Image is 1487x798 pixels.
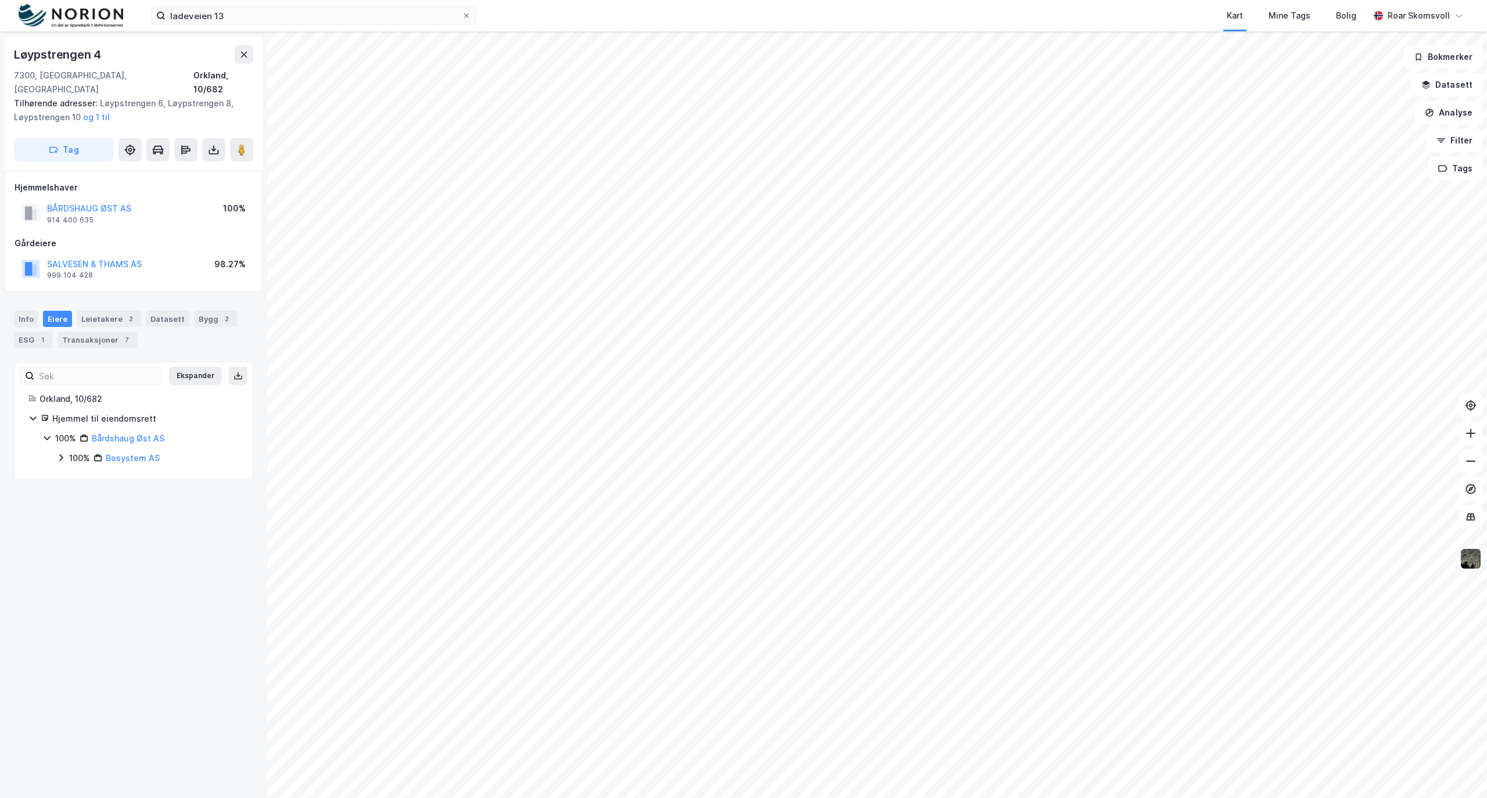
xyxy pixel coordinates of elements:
[146,311,189,327] div: Datasett
[1388,9,1450,23] div: Roar Skomsvoll
[125,313,137,325] div: 2
[223,202,246,215] div: 100%
[14,45,103,64] div: Løypstrengen 4
[1269,9,1310,23] div: Mine Tags
[14,98,100,108] span: Tilhørende adresser:
[194,311,237,327] div: Bygg
[1227,9,1243,23] div: Kart
[169,366,222,385] button: Ekspander
[55,432,76,445] div: 100%
[14,69,193,96] div: 7300, [GEOGRAPHIC_DATA], [GEOGRAPHIC_DATA]
[14,138,114,161] button: Tag
[47,215,94,225] div: 914 400 635
[14,332,53,348] div: ESG
[58,332,137,348] div: Transaksjoner
[43,311,72,327] div: Eiere
[92,433,164,443] a: Bårdshaug Øst AS
[1460,548,1482,570] img: 9k=
[39,392,239,406] div: Orkland, 10/682
[221,313,232,325] div: 2
[69,451,90,465] div: 100%
[15,181,253,195] div: Hjemmelshaver
[14,311,38,327] div: Info
[1404,45,1482,69] button: Bokmerker
[106,453,160,463] a: Bosystem AS
[1336,9,1356,23] div: Bolig
[1427,129,1482,152] button: Filter
[214,257,246,271] div: 98.27%
[52,412,239,426] div: Hjemmel til eiendomsrett
[1429,742,1487,798] iframe: Chat Widget
[14,96,244,124] div: Løypstrengen 6, Løypstrengen 8, Løypstrengen 10
[77,311,141,327] div: Leietakere
[193,69,253,96] div: Orkland, 10/682
[19,4,123,28] img: norion-logo.80e7a08dc31c2e691866.png
[47,271,93,280] div: 999 104 428
[121,334,132,346] div: 7
[1415,101,1482,124] button: Analyse
[34,367,161,384] input: Søk
[37,334,48,346] div: 1
[15,236,253,250] div: Gårdeiere
[1428,157,1482,180] button: Tags
[166,7,462,24] input: Søk på adresse, matrikkel, gårdeiere, leietakere eller personer
[1411,73,1482,96] button: Datasett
